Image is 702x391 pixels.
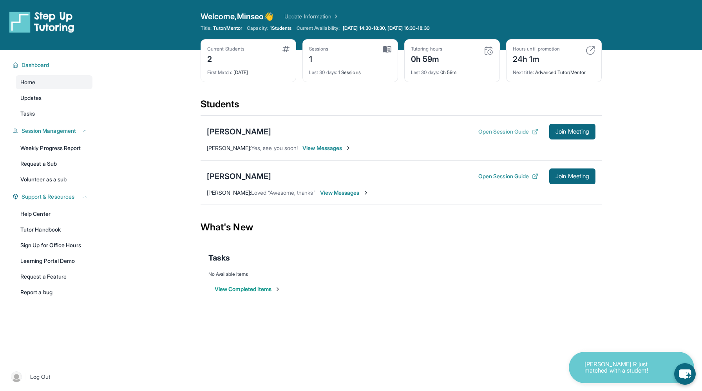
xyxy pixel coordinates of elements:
[20,94,42,102] span: Updates
[18,193,88,201] button: Support & Resources
[16,223,92,237] a: Tutor Handbook
[208,252,230,263] span: Tasks
[674,363,696,385] button: chat-button
[309,46,329,52] div: Sessions
[201,25,212,31] span: Title:
[207,52,244,65] div: 2
[207,171,271,182] div: [PERSON_NAME]
[16,141,92,155] a: Weekly Progress Report
[207,126,271,137] div: [PERSON_NAME]
[16,254,92,268] a: Learning Portal Demo
[215,285,281,293] button: View Completed Items
[513,52,560,65] div: 24h 1m
[478,128,538,136] button: Open Session Guide
[201,98,602,115] div: Students
[9,11,74,33] img: logo
[18,61,88,69] button: Dashboard
[411,69,439,75] span: Last 30 days :
[513,69,534,75] span: Next title :
[549,124,595,139] button: Join Meeting
[513,65,595,76] div: Advanced Tutor/Mentor
[343,25,430,31] span: [DATE] 14:30-18:30, [DATE] 16:30-18:30
[363,190,369,196] img: Chevron-Right
[270,25,292,31] span: 1 Students
[16,207,92,221] a: Help Center
[16,157,92,171] a: Request a Sub
[8,368,92,386] a: |Log Out
[18,127,88,135] button: Session Management
[16,75,92,89] a: Home
[30,373,51,381] span: Log Out
[284,13,339,20] a: Update Information
[251,145,298,151] span: Yes, see you soon!
[331,13,339,20] img: Chevron Right
[309,69,337,75] span: Last 30 days :
[22,127,76,135] span: Session Management
[208,271,594,277] div: No Available Items
[555,129,589,134] span: Join Meeting
[16,270,92,284] a: Request a Feature
[20,110,35,118] span: Tasks
[16,107,92,121] a: Tasks
[411,46,442,52] div: Tutoring hours
[207,189,251,196] span: [PERSON_NAME] :
[549,168,595,184] button: Join Meeting
[22,61,49,69] span: Dashboard
[341,25,431,31] a: [DATE] 14:30-18:30, [DATE] 16:30-18:30
[586,46,595,55] img: card
[513,46,560,52] div: Hours until promotion
[16,285,92,299] a: Report a bug
[484,46,493,55] img: card
[16,91,92,105] a: Updates
[309,65,391,76] div: 1 Sessions
[247,25,268,31] span: Capacity:
[478,172,538,180] button: Open Session Guide
[309,52,329,65] div: 1
[297,25,340,31] span: Current Availability:
[584,361,663,374] p: [PERSON_NAME] R just matched with a student!
[207,69,232,75] span: First Match :
[251,189,315,196] span: Loved “Awesome, thanks”
[411,52,442,65] div: 0h 59m
[11,371,22,382] img: user-img
[302,144,351,152] span: View Messages
[207,65,289,76] div: [DATE]
[383,46,391,53] img: card
[213,25,242,31] span: Tutor/Mentor
[411,65,493,76] div: 0h 59m
[320,189,369,197] span: View Messages
[22,193,74,201] span: Support & Resources
[20,78,35,86] span: Home
[282,46,289,52] img: card
[555,174,589,179] span: Join Meeting
[345,145,351,151] img: Chevron-Right
[207,46,244,52] div: Current Students
[16,238,92,252] a: Sign Up for Office Hours
[25,372,27,382] span: |
[16,172,92,186] a: Volunteer as a sub
[201,11,273,22] span: Welcome, Minseo 👋
[207,145,251,151] span: [PERSON_NAME] :
[201,210,602,244] div: What's New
